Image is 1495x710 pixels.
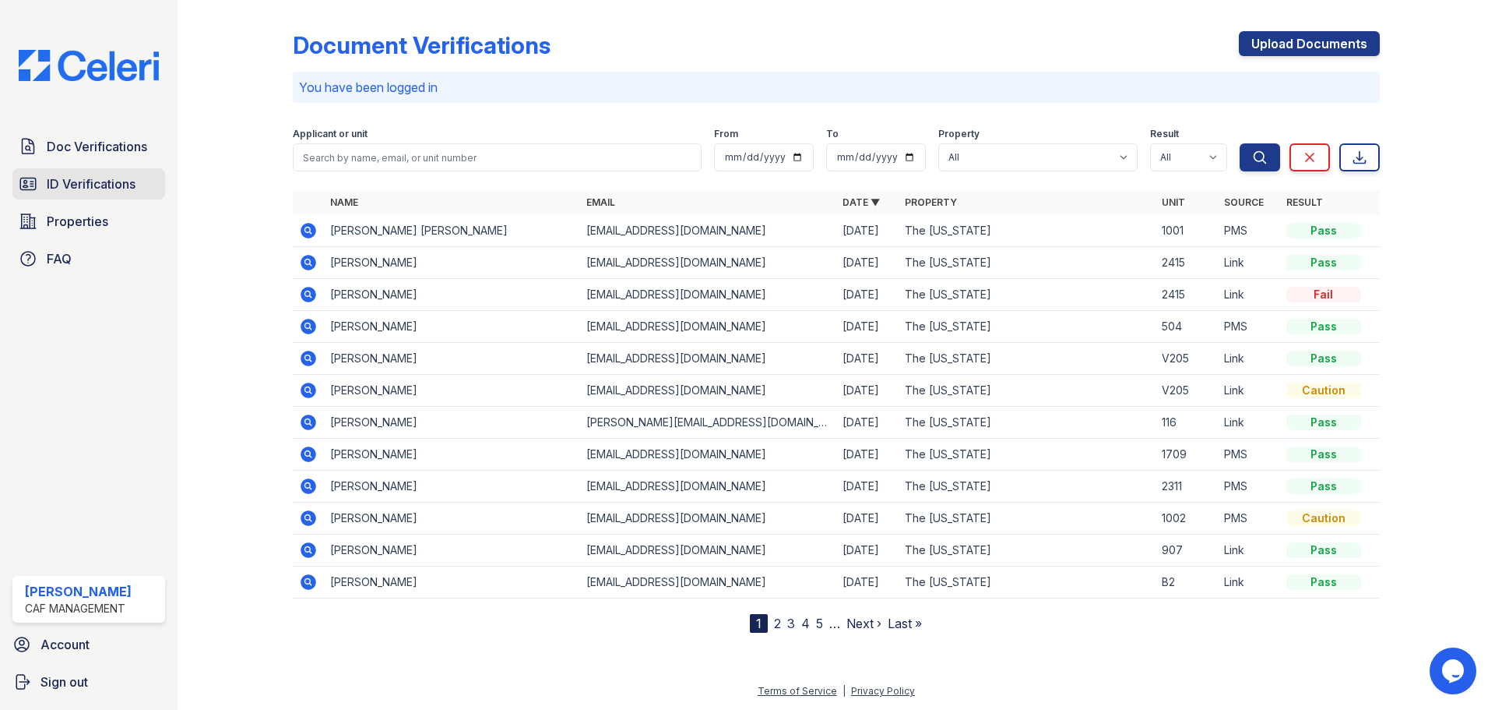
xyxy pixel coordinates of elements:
td: [EMAIL_ADDRESS][DOMAIN_NAME] [580,279,836,311]
td: The [US_STATE] [899,343,1155,375]
td: [PERSON_NAME] [324,439,580,471]
td: [PERSON_NAME] [324,567,580,599]
td: 116 [1156,407,1218,439]
td: [PERSON_NAME] [324,407,580,439]
td: PMS [1218,215,1280,247]
span: Properties [47,212,108,231]
td: The [US_STATE] [899,407,1155,439]
label: Property [938,128,980,140]
div: 1 [750,614,768,633]
td: [PERSON_NAME] [324,343,580,375]
a: 5 [816,616,823,631]
td: B2 [1156,567,1218,599]
td: [DATE] [836,503,899,535]
a: Property [905,196,957,208]
td: The [US_STATE] [899,375,1155,407]
td: The [US_STATE] [899,247,1155,279]
a: Upload Documents [1239,31,1380,56]
td: [EMAIL_ADDRESS][DOMAIN_NAME] [580,535,836,567]
a: FAQ [12,243,165,274]
div: Pass [1286,447,1361,462]
td: PMS [1218,439,1280,471]
td: [DATE] [836,535,899,567]
td: [EMAIL_ADDRESS][DOMAIN_NAME] [580,503,836,535]
td: 1002 [1156,503,1218,535]
td: Link [1218,279,1280,311]
a: Doc Verifications [12,131,165,162]
td: [DATE] [836,215,899,247]
td: 2311 [1156,471,1218,503]
div: Pass [1286,255,1361,270]
td: Link [1218,567,1280,599]
a: Last » [888,616,922,631]
iframe: chat widget [1430,648,1479,694]
td: [DATE] [836,343,899,375]
p: You have been logged in [299,78,1374,97]
td: [DATE] [836,247,899,279]
td: PMS [1218,503,1280,535]
a: Account [6,629,171,660]
a: Date ▼ [842,196,880,208]
td: [PERSON_NAME] [324,279,580,311]
td: The [US_STATE] [899,567,1155,599]
td: The [US_STATE] [899,471,1155,503]
td: [EMAIL_ADDRESS][DOMAIN_NAME] [580,471,836,503]
td: [EMAIL_ADDRESS][DOMAIN_NAME] [580,343,836,375]
td: [DATE] [836,311,899,343]
td: PMS [1218,471,1280,503]
a: Source [1224,196,1264,208]
td: 2415 [1156,247,1218,279]
td: 1001 [1156,215,1218,247]
td: 504 [1156,311,1218,343]
span: … [829,614,840,633]
div: Pass [1286,574,1361,590]
td: [DATE] [836,375,899,407]
a: Result [1286,196,1323,208]
td: [PERSON_NAME] [324,247,580,279]
div: | [842,685,846,697]
td: [PERSON_NAME] [PERSON_NAME] [324,215,580,247]
img: CE_Logo_Blue-a8612792a0a2168367f1c8372b55b34899dd931a85d93a1a3d3e32e68fde9ad4.png [6,50,171,81]
td: [PERSON_NAME] [324,375,580,407]
td: [DATE] [836,567,899,599]
a: Privacy Policy [851,685,915,697]
td: Link [1218,375,1280,407]
span: Doc Verifications [47,137,147,156]
td: The [US_STATE] [899,311,1155,343]
a: Unit [1162,196,1185,208]
td: 1709 [1156,439,1218,471]
td: The [US_STATE] [899,215,1155,247]
td: The [US_STATE] [899,279,1155,311]
label: To [826,128,839,140]
td: The [US_STATE] [899,535,1155,567]
label: Result [1150,128,1179,140]
div: Pass [1286,319,1361,334]
td: [PERSON_NAME] [324,503,580,535]
div: Pass [1286,415,1361,430]
td: The [US_STATE] [899,439,1155,471]
a: Sign out [6,666,171,698]
div: Pass [1286,223,1361,238]
td: 907 [1156,535,1218,567]
td: [EMAIL_ADDRESS][DOMAIN_NAME] [580,375,836,407]
input: Search by name, email, or unit number [293,143,702,171]
td: Link [1218,247,1280,279]
td: [DATE] [836,471,899,503]
td: [EMAIL_ADDRESS][DOMAIN_NAME] [580,439,836,471]
a: Terms of Service [758,685,837,697]
td: [DATE] [836,439,899,471]
div: Pass [1286,479,1361,494]
a: 3 [787,616,795,631]
div: Caution [1286,383,1361,398]
td: [PERSON_NAME] [324,535,580,567]
a: 4 [801,616,810,631]
a: ID Verifications [12,168,165,200]
td: Link [1218,343,1280,375]
div: Pass [1286,542,1361,558]
span: Sign out [40,673,88,691]
td: [EMAIL_ADDRESS][DOMAIN_NAME] [580,215,836,247]
div: CAF Management [25,601,132,616]
a: Email [586,196,615,208]
td: The [US_STATE] [899,503,1155,535]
